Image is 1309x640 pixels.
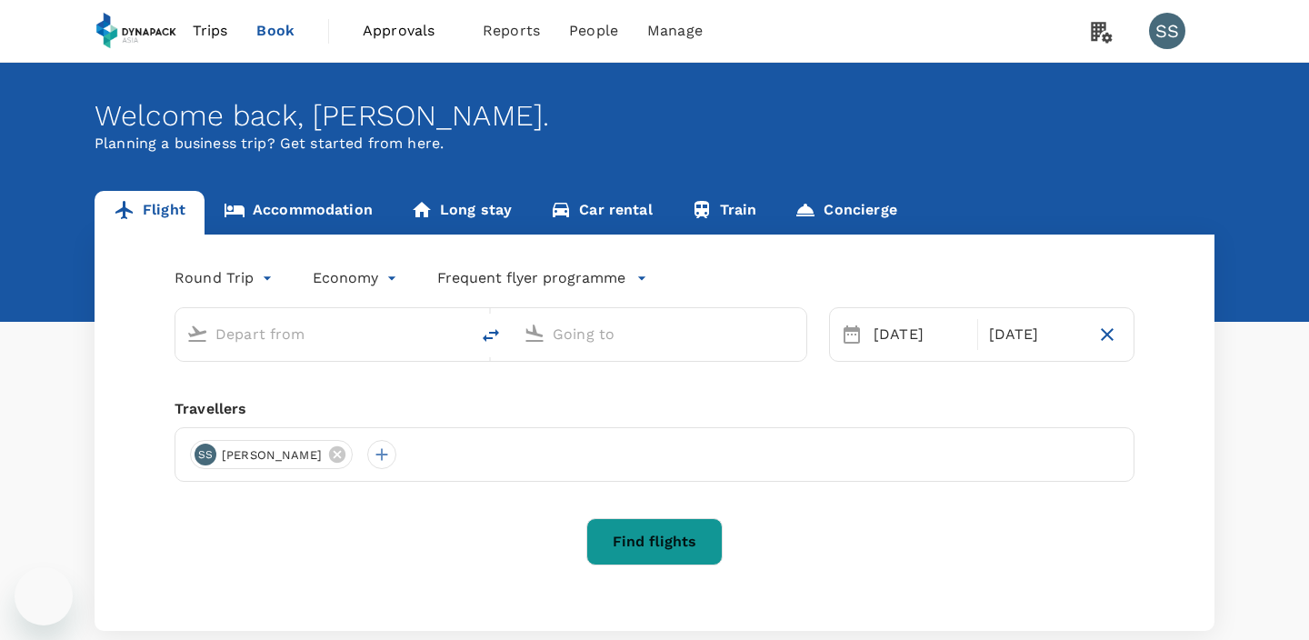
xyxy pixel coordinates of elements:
div: Round Trip [175,264,276,293]
a: Car rental [531,191,672,235]
div: SS[PERSON_NAME] [190,440,353,469]
div: Travellers [175,398,1134,420]
div: Economy [313,264,401,293]
p: Frequent flyer programme [437,267,625,289]
div: [DATE] [982,316,1089,353]
div: SS [1149,13,1185,49]
button: Open [456,332,460,335]
p: Planning a business trip? Get started from here. [95,133,1214,155]
iframe: Button to launch messaging window [15,567,73,625]
div: Welcome back , [PERSON_NAME] . [95,99,1214,133]
input: Depart from [215,320,431,348]
a: Long stay [392,191,531,235]
img: Dynapack Asia [95,11,178,51]
span: Approvals [363,20,454,42]
button: Open [794,332,797,335]
a: Accommodation [205,191,392,235]
div: SS [195,444,216,465]
a: Flight [95,191,205,235]
a: Concierge [775,191,915,235]
input: Going to [553,320,768,348]
span: Book [256,20,295,42]
span: Reports [483,20,540,42]
button: Find flights [586,518,723,565]
span: [PERSON_NAME] [211,446,333,465]
a: Train [672,191,776,235]
span: Manage [647,20,703,42]
span: People [569,20,618,42]
button: Frequent flyer programme [437,267,647,289]
button: delete [469,314,513,357]
span: Trips [193,20,228,42]
div: [DATE] [866,316,974,353]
